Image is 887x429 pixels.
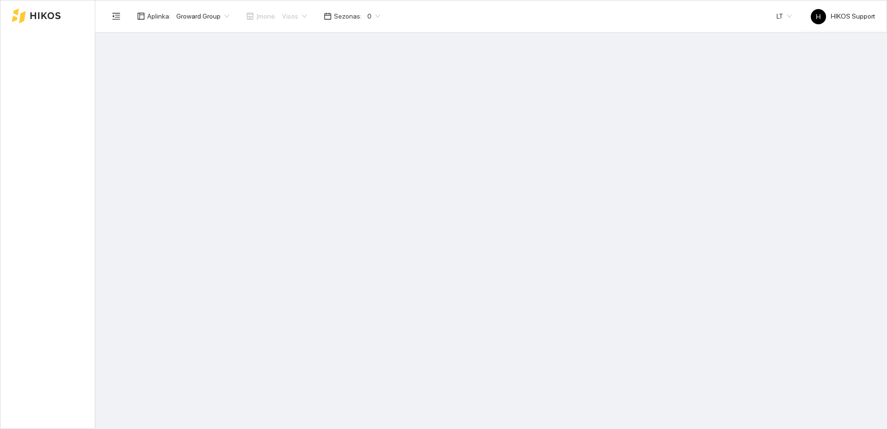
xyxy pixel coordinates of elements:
[137,12,145,20] span: layout
[107,7,126,26] button: menu-fold
[816,9,821,24] span: H
[811,12,875,20] span: HIKOS Support
[246,12,254,20] span: shop
[334,11,362,21] span: Sezonas :
[776,9,792,23] span: LT
[367,9,380,23] span: 0
[282,9,307,23] span: Visos
[324,12,332,20] span: calendar
[147,11,171,21] span: Aplinka :
[112,12,121,20] span: menu-fold
[256,11,276,21] span: Įmonė :
[176,9,229,23] span: Groward Group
